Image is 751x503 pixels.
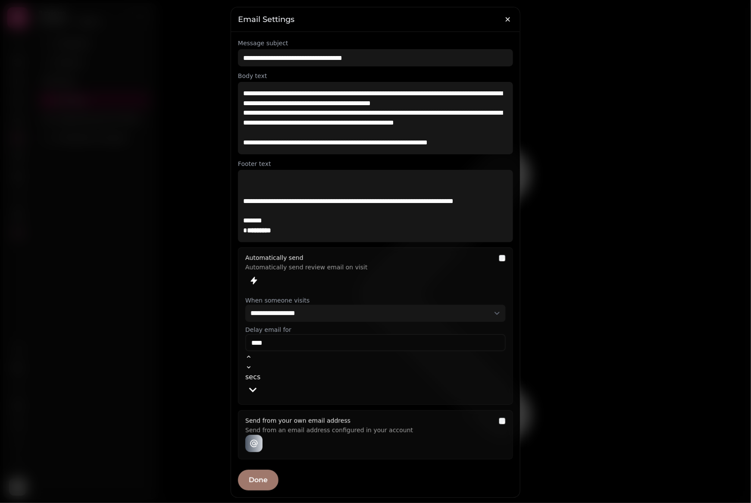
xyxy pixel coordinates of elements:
[245,424,494,433] p: Send from an email address configured in your account
[245,261,494,270] p: Automatically send review email on visit
[238,470,278,491] button: Done
[245,296,506,305] label: When someone visits
[245,254,304,261] label: Automatically send
[245,373,260,381] span: secs
[238,159,513,168] label: Footer text
[245,325,506,334] label: Delay email for
[238,72,513,80] label: Body text
[238,39,513,47] label: Message subject
[245,372,260,397] button: secs
[249,477,268,484] span: Done
[245,417,350,424] label: Send from your own email address
[238,14,513,25] h3: Email Settings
